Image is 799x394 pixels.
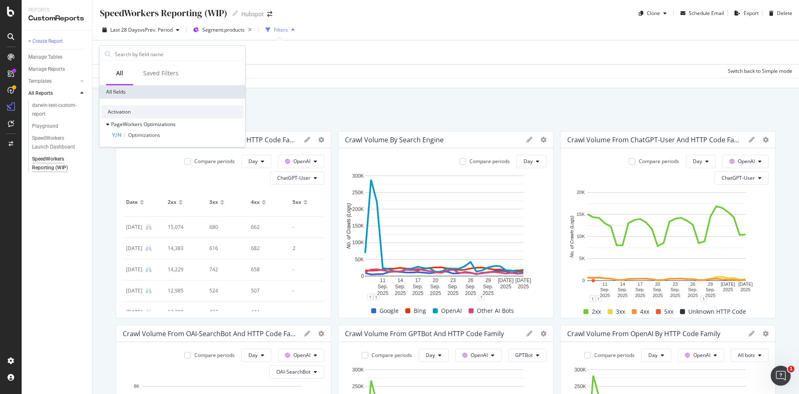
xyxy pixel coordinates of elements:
text: 2025 [465,290,476,296]
div: Filters [274,26,288,33]
text: 2025 [740,287,750,292]
span: 1 [788,366,794,372]
span: OpenAI [693,352,710,359]
span: Segment: products [202,26,245,33]
text: [DATE] [498,278,514,283]
text: 23 [672,282,677,287]
text: Sep. [653,287,663,292]
button: OpenAI [278,155,324,168]
span: vs Prev. Period [140,26,173,33]
span: 4xx [251,198,260,206]
span: Optimizations [128,131,160,139]
text: 14 [397,278,403,283]
span: Day [426,352,435,359]
text: 150K [352,223,364,229]
div: All [116,69,123,77]
text: Sep. [618,287,628,292]
a: All Reports [28,89,78,98]
div: Crawl Volume from ChatGPT-User and HTTP Code FamilyCompare periodsDayOpenAIChatGPT-UserA chart.11... [560,131,776,318]
a: + Create Report [28,37,86,46]
span: Day [693,158,702,165]
div: 1 [478,294,485,300]
input: Search by field name [114,48,243,60]
text: 0 [582,278,585,283]
div: Crawl Volume from OAI-SearchBot and HTTP Code Family [123,330,300,338]
span: ChatGPT-User [277,174,310,181]
div: A chart. [567,188,765,299]
text: 2025 [705,293,715,298]
div: 9 Sep. 2025 [126,245,142,252]
a: Templates [28,77,78,86]
text: 2025 [670,293,680,298]
span: 4xx [640,307,649,317]
text: 11 [380,278,386,283]
span: ChatGPT-User [722,174,755,181]
div: Schedule Email [689,10,724,17]
div: 15,074 [168,223,199,231]
svg: A chart. [345,171,543,297]
a: SpeedWorkers Launch Dashboard [32,134,86,151]
text: 2025 [500,284,511,290]
div: 10 Sep. 2025 [126,266,142,273]
text: [DATE] [516,278,531,283]
span: OpenAI [293,352,310,359]
text: Sep. [483,284,494,290]
div: All Reports [28,89,53,98]
button: OpenAI [722,155,769,168]
button: Day [241,349,271,362]
div: Crawl Volume from ChatGPT-User and HTTP Code Family [567,136,744,144]
text: 300K [352,367,364,373]
text: 200K [352,206,364,212]
text: 0 [361,273,364,279]
div: 1 [589,295,596,302]
div: Crawl Volume By Search EngineCompare periodsDayA chart.111GoogleBingOpenAIOther AI Bots [338,131,553,318]
button: GPTBot [508,349,546,362]
span: Date [126,198,138,206]
div: - [293,223,324,231]
span: Unknown HTTP Code [688,307,746,317]
button: Filters [262,23,298,37]
span: Day [248,352,258,359]
span: 5xx [664,307,673,317]
text: 23 [450,278,456,283]
div: 444 [251,308,283,316]
div: darwin-test-custom-report [32,101,79,119]
div: Hubspot [241,10,264,18]
button: Segment:products [190,23,255,37]
span: All bots [738,352,755,359]
text: 5K [579,256,585,261]
button: Day [419,349,449,362]
div: SpeedWorkers Launch Dashboard [32,134,81,151]
text: 50K [355,257,364,263]
span: 3xx [209,198,218,206]
div: SpeedWorkers Reporting (WIP) [99,7,227,20]
div: Switch back to Simple mode [728,67,792,74]
text: Sep. [395,284,406,290]
text: 29 [485,278,491,283]
button: Schedule Email [677,7,724,20]
text: No. of Crawls (Logs) [569,216,574,258]
div: 1 [373,294,380,300]
div: 524 [209,287,241,295]
button: OAI-SearchBot [269,365,324,379]
text: 250K [574,384,586,389]
text: 2025 [395,290,406,296]
text: 300K [574,367,586,373]
button: OpenAI [278,349,324,362]
span: OAI-SearchBot [276,368,310,375]
span: GPTBot [515,352,533,359]
div: Crawl Volume from OpenAI by HTTP Code Family [567,330,720,338]
text: 17 [415,278,421,283]
div: 12,280 [168,308,199,316]
div: 680 [209,223,241,231]
span: Google [380,306,399,316]
text: 300K [352,173,364,179]
div: Playground [32,122,58,131]
text: Sep. [706,287,715,292]
div: Crawl Volume from GPTBot and HTTP Code Family [345,330,504,338]
div: - [293,266,324,273]
text: 250K [352,384,364,389]
div: 432 [209,308,241,316]
text: Sep. [430,284,441,290]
